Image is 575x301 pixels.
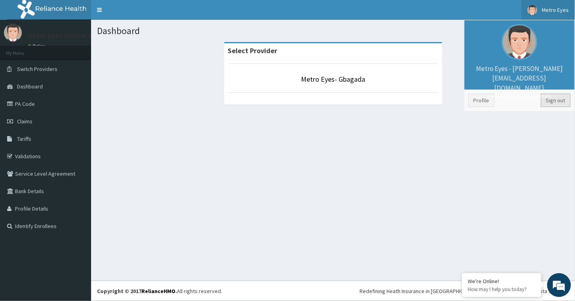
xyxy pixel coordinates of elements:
span: Metro Eyes [542,6,569,13]
span: Tariffs [17,135,31,142]
p: Metro Eyes - [PERSON_NAME][EMAIL_ADDRESS][DOMAIN_NAME] [468,64,571,100]
a: Profile [468,94,495,107]
div: Redefining Heath Insurance in [GEOGRAPHIC_DATA] using Telemedicine and Data Science! [360,287,569,295]
span: Claims [17,118,32,125]
a: RelianceHMO [141,288,175,295]
footer: All rights reserved. [91,281,575,301]
img: User Image [502,24,537,60]
p: How may I help you today? [468,286,535,293]
span: Dashboard [17,83,43,90]
span: Switch Providers [17,65,57,73]
img: User Image [527,5,537,15]
p: Metro eyes Optical center [28,32,109,39]
strong: Copyright © 2017 . [97,288,177,295]
div: We're Online! [468,278,535,285]
h1: Dashboard [97,26,569,36]
small: Member since [DATE] 1:20:39 AM [468,93,571,100]
strong: Select Provider [228,46,278,55]
a: Online [28,43,47,49]
img: User Image [4,24,22,42]
a: Metro Eyes- Gbagada [301,75,365,84]
a: Sign out [541,94,571,107]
